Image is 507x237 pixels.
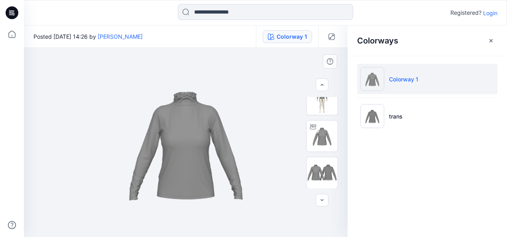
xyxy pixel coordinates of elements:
div: Colorway 1 [277,32,307,41]
img: eyJhbGciOiJIUzI1NiIsImtpZCI6IjAiLCJzbHQiOiJzZXMiLCJ0eXAiOiJKV1QifQ.eyJkYXRhIjp7InR5cGUiOiJzdG9yYW... [91,48,280,237]
p: Colorway 1 [389,75,418,83]
img: Turntable with avatar [307,84,338,115]
button: Colorway 1 [263,30,312,43]
span: Posted [DATE] 14:26 by [33,32,143,41]
a: [PERSON_NAME] [98,33,143,40]
h2: Colorways [357,36,398,45]
p: Login [483,9,497,17]
img: Colorway 1 [360,67,384,91]
p: Registered? [450,8,481,18]
img: All colorways [307,163,338,182]
p: trans [389,112,403,120]
img: Turntable without avatar [307,120,338,152]
img: trans [360,104,384,128]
